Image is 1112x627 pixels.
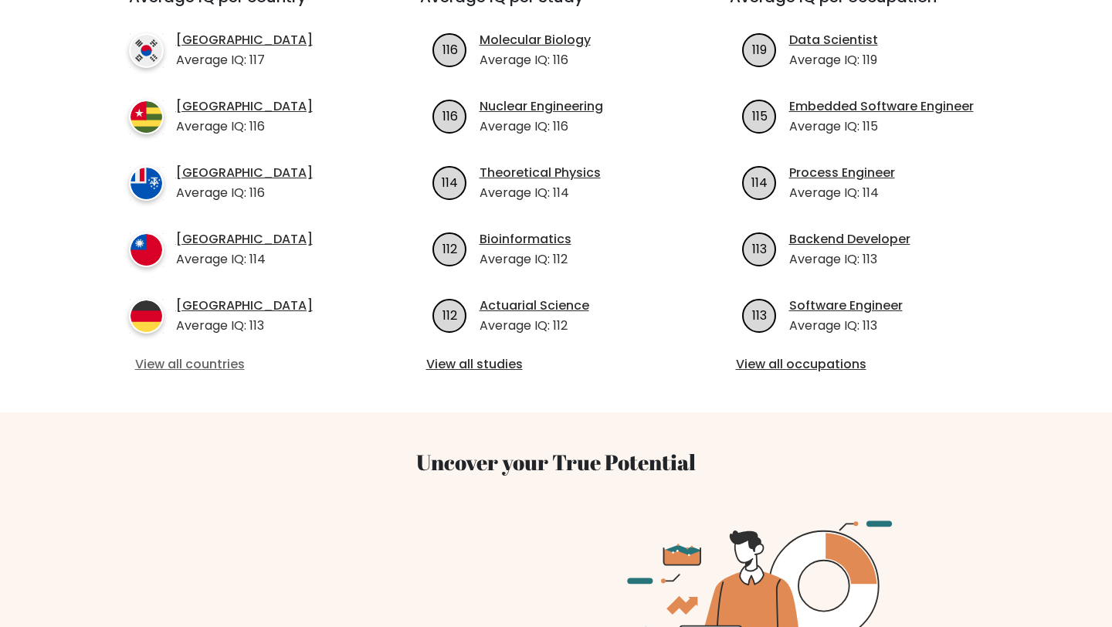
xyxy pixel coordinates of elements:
[442,306,457,324] text: 112
[480,97,603,116] a: Nuclear Engineering
[176,250,313,269] p: Average IQ: 114
[129,232,164,267] img: country
[129,166,164,201] img: country
[480,297,589,315] a: Actuarial Science
[135,355,358,374] a: View all countries
[480,164,601,182] a: Theoretical Physics
[789,31,878,49] a: Data Scientist
[789,164,895,182] a: Process Engineer
[176,51,313,69] p: Average IQ: 117
[442,173,458,191] text: 114
[442,40,457,58] text: 116
[176,184,313,202] p: Average IQ: 116
[442,107,457,124] text: 116
[176,31,313,49] a: [GEOGRAPHIC_DATA]
[480,184,601,202] p: Average IQ: 114
[789,250,910,269] p: Average IQ: 113
[480,317,589,335] p: Average IQ: 112
[129,100,164,134] img: country
[789,317,903,335] p: Average IQ: 113
[56,449,1056,476] h3: Uncover your True Potential
[480,250,571,269] p: Average IQ: 112
[789,297,903,315] a: Software Engineer
[789,51,878,69] p: Average IQ: 119
[751,173,768,191] text: 114
[176,117,313,136] p: Average IQ: 116
[752,40,767,58] text: 119
[789,230,910,249] a: Backend Developer
[480,117,603,136] p: Average IQ: 116
[480,31,591,49] a: Molecular Biology
[442,239,457,257] text: 112
[789,117,974,136] p: Average IQ: 115
[176,317,313,335] p: Average IQ: 113
[736,355,996,374] a: View all occupations
[752,306,767,324] text: 113
[751,107,767,124] text: 115
[129,33,164,68] img: country
[176,97,313,116] a: [GEOGRAPHIC_DATA]
[176,297,313,315] a: [GEOGRAPHIC_DATA]
[176,230,313,249] a: [GEOGRAPHIC_DATA]
[129,299,164,334] img: country
[426,355,687,374] a: View all studies
[789,97,974,116] a: Embedded Software Engineer
[752,239,767,257] text: 113
[789,184,895,202] p: Average IQ: 114
[176,164,313,182] a: [GEOGRAPHIC_DATA]
[480,51,591,69] p: Average IQ: 116
[480,230,571,249] a: Bioinformatics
